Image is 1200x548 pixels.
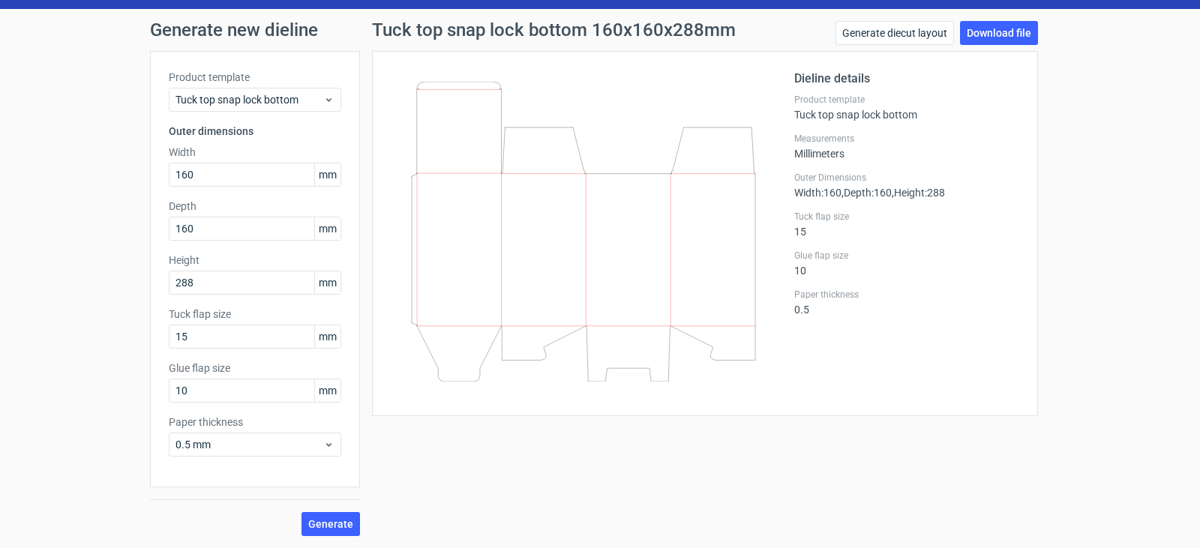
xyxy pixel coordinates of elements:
[169,145,341,160] label: Width
[314,325,340,348] span: mm
[794,211,1019,223] label: Tuck flap size
[169,124,341,139] h3: Outer dimensions
[150,21,1050,39] h1: Generate new dieline
[314,217,340,240] span: mm
[175,437,323,452] span: 0.5 mm
[794,94,1019,121] div: Tuck top snap lock bottom
[301,512,360,536] button: Generate
[794,133,1019,145] label: Measurements
[794,172,1019,184] label: Outer Dimensions
[372,21,736,39] h1: Tuck top snap lock bottom 160x160x288mm
[835,21,954,45] a: Generate diecut layout
[169,415,341,430] label: Paper thickness
[175,92,323,107] span: Tuck top snap lock bottom
[794,94,1019,106] label: Product template
[169,361,341,376] label: Glue flap size
[169,253,341,268] label: Height
[892,187,945,199] span: , Height : 288
[841,187,892,199] span: , Depth : 160
[314,379,340,402] span: mm
[314,163,340,186] span: mm
[794,289,1019,316] div: 0.5
[314,271,340,294] span: mm
[794,250,1019,262] label: Glue flap size
[169,307,341,322] label: Tuck flap size
[169,199,341,214] label: Depth
[960,21,1038,45] a: Download file
[794,289,1019,301] label: Paper thickness
[794,211,1019,238] div: 15
[169,70,341,85] label: Product template
[794,70,1019,88] h2: Dieline details
[308,519,353,529] span: Generate
[794,187,841,199] span: Width : 160
[794,133,1019,160] div: Millimeters
[794,250,1019,277] div: 10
